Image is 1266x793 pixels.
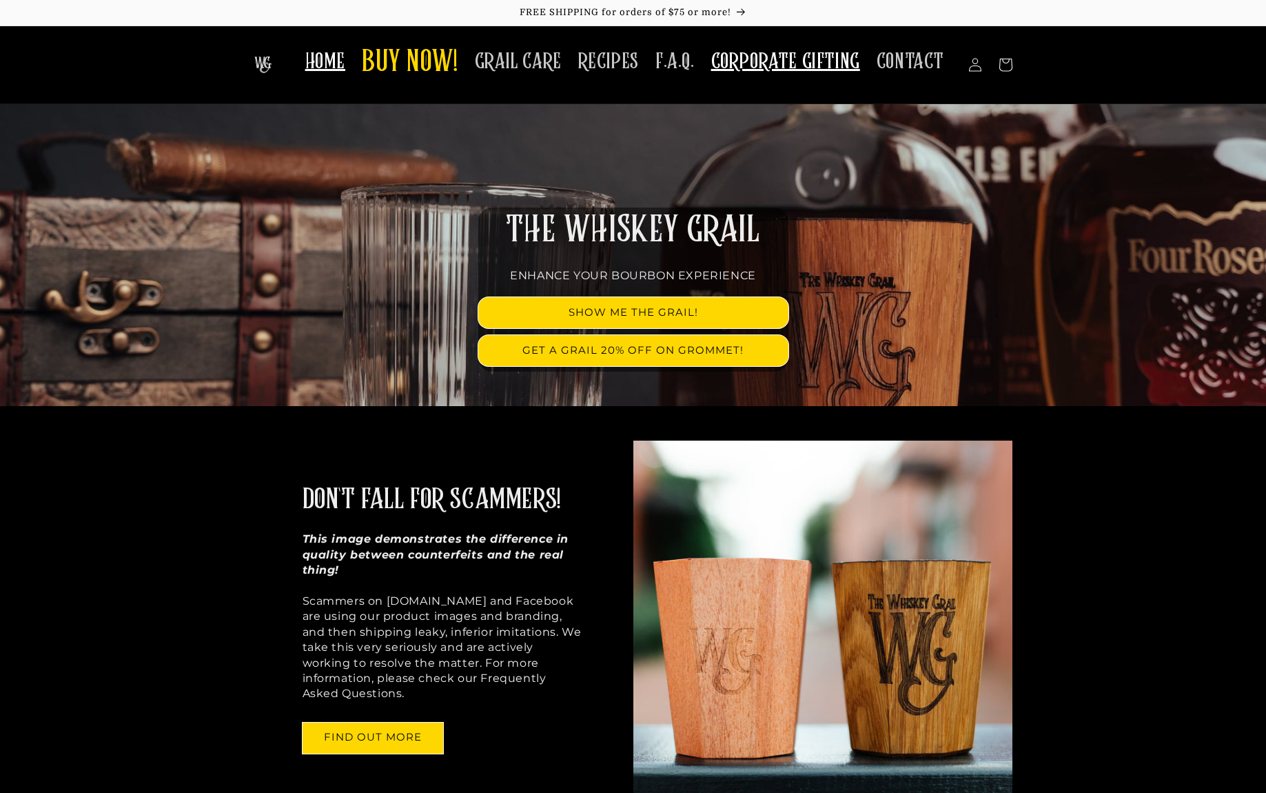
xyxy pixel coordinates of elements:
[14,7,1252,19] p: FREE SHIPPING for orders of $75 or more!
[478,335,788,366] a: GET A GRAIL 20% OFF ON GROMMET!
[467,40,570,83] a: GRAIL CARE
[254,57,272,73] img: The Whiskey Grail
[478,297,788,328] a: SHOW ME THE GRAIL!
[362,44,458,82] span: BUY NOW!
[303,723,443,754] a: FIND OUT MORE
[303,532,585,701] p: Scammers on [DOMAIN_NAME] and Facebook are using our product images and branding, and then shippi...
[703,40,868,83] a: CORPORATE GIFTING
[303,482,561,518] h2: DON'T FALL FOR SCAMMERS!
[297,40,354,83] a: HOME
[475,48,562,75] span: GRAIL CARE
[877,48,944,75] span: CONTACT
[868,40,952,83] a: CONTACT
[506,212,759,248] span: THE WHISKEY GRAIL
[711,48,860,75] span: CORPORATE GIFTING
[354,36,467,90] a: BUY NOW!
[570,40,647,83] a: RECIPES
[647,40,703,83] a: F.A.Q.
[578,48,639,75] span: RECIPES
[510,269,756,282] span: ENHANCE YOUR BOURBON EXPERIENCE
[305,48,345,75] span: HOME
[303,532,569,576] strong: This image demonstrates the difference in quality between counterfeits and the real thing!
[655,48,695,75] span: F.A.Q.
